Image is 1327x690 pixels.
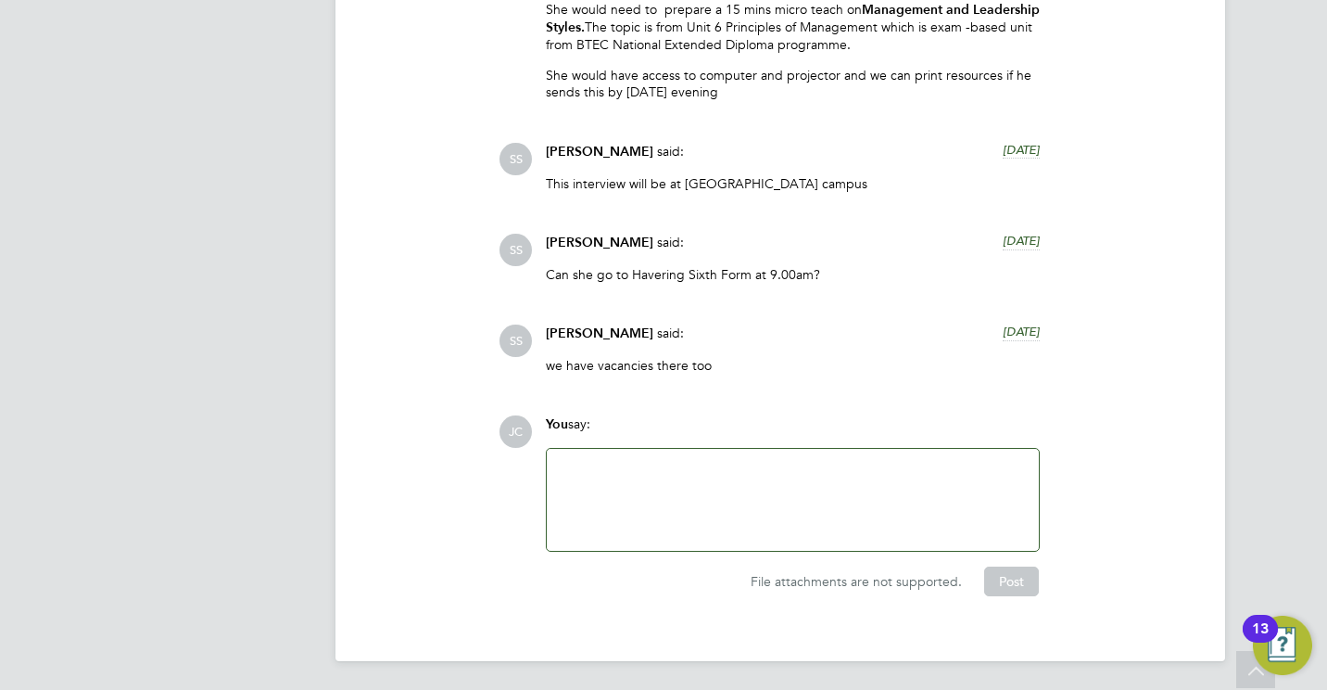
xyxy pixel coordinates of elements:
span: SS [499,325,532,357]
p: This interview will be at [GEOGRAPHIC_DATA] campus [546,175,1040,192]
span: [DATE] [1003,233,1040,249]
span: [DATE] [1003,142,1040,158]
p: we have vacancies there too [546,357,1040,374]
p: She would have access to computer and projector and we can print resources if he sends this by [D... [546,67,1040,100]
span: said: [657,143,684,160]
span: SS [499,143,532,175]
div: say: [546,415,1040,448]
span: [PERSON_NAME] [546,326,653,341]
span: said: [657,325,684,341]
button: Post [984,567,1039,596]
p: Can she go to Havering Sixth Form at 9.00am? [546,266,1040,283]
span: You [546,416,568,432]
span: [PERSON_NAME] [546,144,653,160]
strong: Management and Leadership Styles. [546,2,1040,35]
p: She would need to prepare a 15 mins micro teach on The topic is from Unit 6 Principles of Managem... [546,1,1040,54]
div: 13 [1252,629,1269,653]
span: [PERSON_NAME] [546,235,653,250]
span: JC [499,415,532,448]
button: Open Resource Center, 13 new notifications [1253,616,1312,675]
span: SS [499,234,532,266]
span: said: [657,234,684,250]
span: [DATE] [1003,324,1040,339]
span: File attachments are not supported. [751,573,962,590]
